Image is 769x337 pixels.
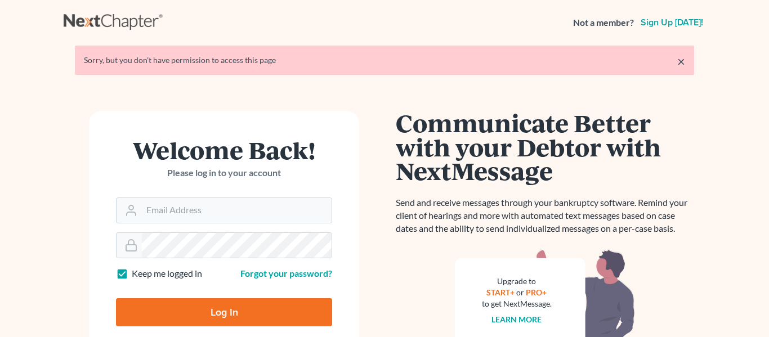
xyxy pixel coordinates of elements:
h1: Welcome Back! [116,138,332,162]
input: Email Address [142,198,332,223]
a: PRO+ [526,287,547,297]
a: START+ [487,287,515,297]
strong: Not a member? [573,16,634,29]
h1: Communicate Better with your Debtor with NextMessage [396,111,694,183]
span: or [517,287,525,297]
div: Upgrade to [482,276,552,287]
label: Keep me logged in [132,267,202,280]
div: Sorry, but you don't have permission to access this page [84,55,685,66]
p: Please log in to your account [116,167,332,179]
a: × [677,55,685,68]
div: to get NextMessage. [482,298,552,309]
input: Log In [116,298,332,326]
p: Send and receive messages through your bankruptcy software. Remind your client of hearings and mo... [396,196,694,235]
a: Sign up [DATE]! [638,18,705,27]
a: Forgot your password? [240,268,332,278]
a: Learn more [492,314,542,324]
